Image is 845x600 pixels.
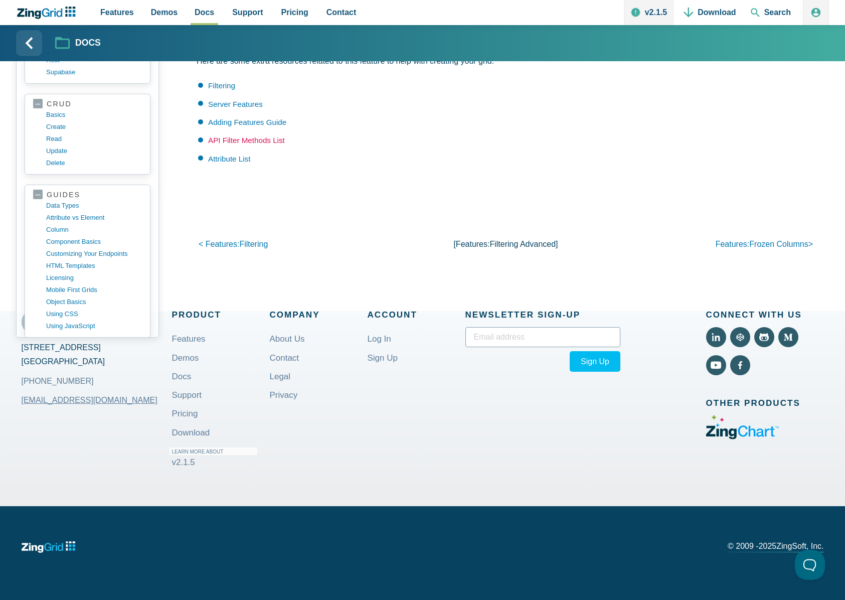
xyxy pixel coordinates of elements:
a: Attribute vs Element [46,212,142,224]
a: View Code Pen (External) [730,327,750,347]
span: frozen columns [749,240,808,248]
span: Demos [151,6,178,19]
a: column [46,224,142,236]
a: Adding Features Guide [208,118,286,126]
span: Other Products [706,396,824,410]
a: Visit ZingChart (External) [706,432,779,441]
a: Learn More About v2.1.5 [172,439,260,474]
a: mobile first grids [46,284,142,296]
a: Download [172,421,210,444]
a: View Github (External) [754,327,774,347]
a: update [46,145,142,157]
iframe: Help Scout Beacon - Open [795,550,825,580]
a: licensing [46,272,142,284]
span: v2.1.5 [172,458,195,467]
span: Account [368,308,465,322]
a: [EMAIL_ADDRESS][DOMAIN_NAME] [22,388,157,412]
a: Filtering [208,81,235,90]
a: features:frozen columns> [716,240,813,248]
a: Log In [368,327,391,351]
span: filtering advanced [489,240,556,248]
a: Features [172,327,206,351]
span: Docs [195,6,214,19]
a: using CSS [46,308,142,320]
button: Sign Up [570,351,620,372]
small: Learn More About [170,447,258,455]
a: HTML templates [46,260,142,272]
a: Server Features [208,100,263,108]
a: customizing your endpoints [46,248,142,260]
span: Support [232,6,263,19]
a: Contact [270,346,299,370]
a: ZingChart Logo. Click to return to the homepage [16,7,81,19]
a: ZingGrid logo [22,538,75,556]
a: Support [172,383,202,407]
a: Sign Up [368,346,398,370]
a: About Us [270,327,305,351]
a: View YouTube (External) [706,355,726,375]
a: Docs [55,35,101,52]
a: Attribute List [208,155,250,163]
a: View Facebook (External) [730,355,750,375]
p: [features: ] [403,237,608,251]
a: create [46,121,142,133]
a: View Medium (External) [778,327,798,347]
span: Company [270,308,368,322]
a: < features:filtering [199,240,268,248]
a: supabase [46,66,142,78]
a: object basics [46,296,142,308]
a: crud [33,99,142,109]
a: View LinkedIn (External) [706,327,726,347]
a: Privacy [270,383,298,407]
a: using JavaScript [46,320,142,332]
span: Newsletter Sign‑up [465,308,621,322]
a: Legal [270,365,291,388]
a: data types [46,200,142,212]
address: [STREET_ADDRESS] [GEOGRAPHIC_DATA] [22,341,172,388]
p: © 2009 - ZingSoft, Inc. [728,542,823,552]
a: Demos [172,346,199,370]
span: Connect With Us [706,308,824,322]
a: delete [46,157,142,169]
span: Pricing [281,6,308,19]
span: Contact [326,6,357,19]
strong: Docs [75,39,101,48]
span: Features [100,6,134,19]
span: filtering [239,240,268,248]
input: Email address [465,327,621,347]
a: API Filter Methods List [208,136,285,144]
span: Product [172,308,270,322]
a: [PHONE_NUMBER] [22,374,94,388]
a: read [46,133,142,145]
a: component basics [46,236,142,248]
a: Pricing [172,402,198,425]
a: guides [33,190,142,200]
a: basics [46,109,142,121]
span: 2025 [759,542,777,550]
a: Docs [172,365,192,388]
